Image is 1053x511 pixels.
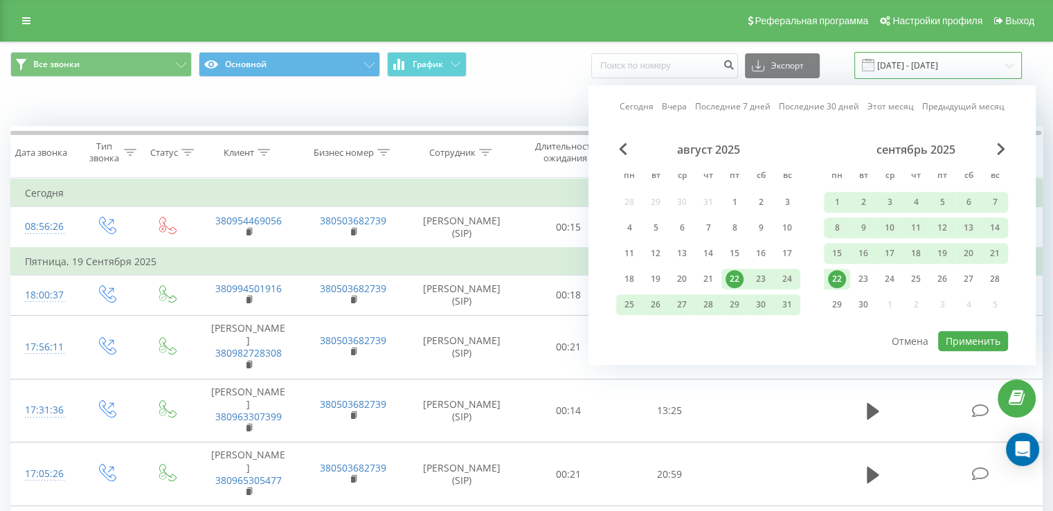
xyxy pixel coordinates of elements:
[933,193,951,211] div: 5
[884,331,936,351] button: Отмена
[824,294,850,315] div: пн 29 сент. 2025 г.
[721,192,748,213] div: пт 1 авг. 2025 г.
[320,461,386,474] a: 380503682739
[777,166,798,187] abbr: воскресенье
[196,315,300,379] td: [PERSON_NAME]
[619,143,627,155] span: Previous Month
[406,207,519,248] td: [PERSON_NAME] (SIP)
[619,442,719,506] td: 20:59
[669,243,695,264] div: ср 13 авг. 2025 г.
[196,442,300,506] td: [PERSON_NAME]
[752,193,770,211] div: 2
[199,52,380,77] button: Основной
[881,244,899,262] div: 17
[903,269,929,289] div: чт 25 сент. 2025 г.
[620,270,638,288] div: 18
[907,270,925,288] div: 25
[922,100,1005,114] a: Предыдущий месяц
[778,244,796,262] div: 17
[774,192,800,213] div: вс 3 авг. 2025 г.
[958,166,979,187] abbr: суббота
[620,296,638,314] div: 25
[721,243,748,264] div: пт 15 авг. 2025 г.
[616,294,642,315] div: пн 25 авг. 2025 г.
[724,166,745,187] abbr: пятница
[721,217,748,238] div: пт 8 авг. 2025 г.
[824,192,850,213] div: пн 1 сент. 2025 г.
[673,244,691,262] div: 13
[695,100,771,114] a: Последние 7 дней
[726,244,744,262] div: 15
[519,379,619,442] td: 00:14
[903,243,929,264] div: чт 18 сент. 2025 г.
[642,243,669,264] div: вт 12 авг. 2025 г.
[955,243,982,264] div: сб 20 сент. 2025 г.
[647,219,665,237] div: 5
[10,52,192,77] button: Все звонки
[314,147,374,159] div: Бизнес номер
[387,52,467,77] button: График
[750,166,771,187] abbr: суббота
[907,219,925,237] div: 11
[779,100,859,114] a: Последние 30 дней
[1006,433,1039,466] div: Open Intercom Messenger
[413,60,443,69] span: График
[853,166,874,187] abbr: вторник
[726,193,744,211] div: 1
[616,269,642,289] div: пн 18 авг. 2025 г.
[876,243,903,264] div: ср 17 сент. 2025 г.
[850,217,876,238] div: вт 9 сент. 2025 г.
[645,166,666,187] abbr: вторник
[982,192,1008,213] div: вс 7 сент. 2025 г.
[933,244,951,262] div: 19
[320,214,386,227] a: 380503682739
[881,219,899,237] div: 10
[778,270,796,288] div: 24
[25,334,62,361] div: 17:56:11
[748,269,774,289] div: сб 23 авг. 2025 г.
[955,217,982,238] div: сб 13 сент. 2025 г.
[906,166,926,187] abbr: четверг
[699,219,717,237] div: 7
[699,244,717,262] div: 14
[642,294,669,315] div: вт 26 авг. 2025 г.
[774,217,800,238] div: вс 10 авг. 2025 г.
[774,294,800,315] div: вс 31 авг. 2025 г.
[854,296,872,314] div: 30
[642,217,669,238] div: вт 5 авг. 2025 г.
[25,460,62,487] div: 17:05:26
[519,442,619,506] td: 00:21
[960,219,978,237] div: 13
[616,243,642,264] div: пн 11 авг. 2025 г.
[695,269,721,289] div: чт 21 авг. 2025 г.
[406,315,519,379] td: [PERSON_NAME] (SIP)
[1005,15,1034,26] span: Выход
[960,270,978,288] div: 27
[828,244,846,262] div: 15
[745,53,820,78] button: Экспорт
[616,143,800,156] div: август 2025
[850,192,876,213] div: вт 2 сент. 2025 г.
[854,270,872,288] div: 23
[406,442,519,506] td: [PERSON_NAME] (SIP)
[960,244,978,262] div: 20
[721,269,748,289] div: пт 22 авг. 2025 г.
[695,294,721,315] div: чт 28 авг. 2025 г.
[955,269,982,289] div: сб 27 сент. 2025 г.
[824,143,1008,156] div: сентябрь 2025
[933,270,951,288] div: 26
[519,275,619,315] td: 00:18
[698,166,719,187] abbr: четверг
[876,217,903,238] div: ср 10 сент. 2025 г.
[929,243,955,264] div: пт 19 сент. 2025 г.
[726,296,744,314] div: 29
[531,141,600,164] div: Длительность ожидания
[854,193,872,211] div: 2
[850,294,876,315] div: вт 30 сент. 2025 г.
[828,193,846,211] div: 1
[620,219,638,237] div: 4
[11,179,1043,207] td: Сегодня
[854,219,872,237] div: 9
[828,296,846,314] div: 29
[997,143,1005,155] span: Next Month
